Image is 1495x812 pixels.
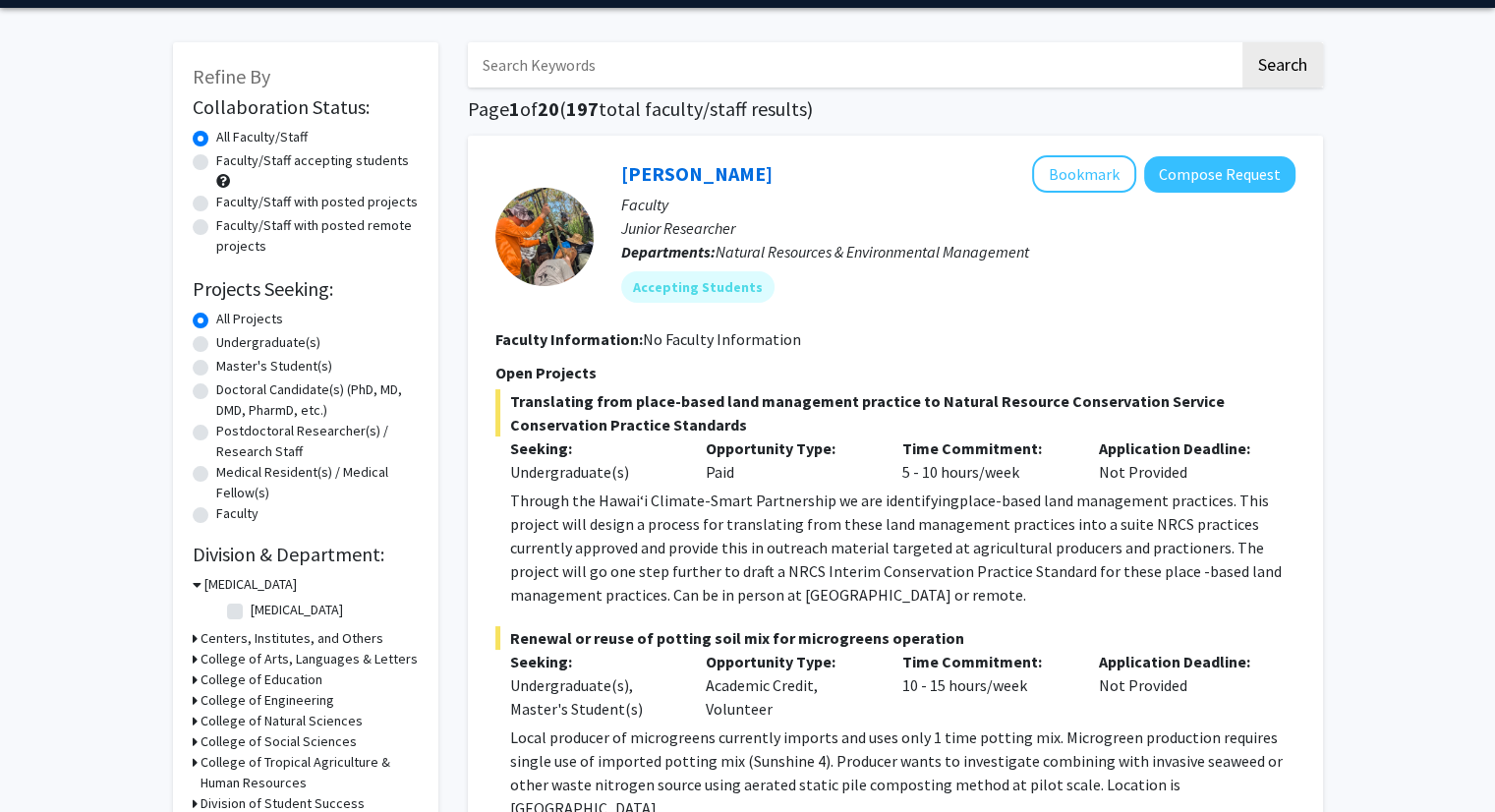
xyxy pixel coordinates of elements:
[495,626,1295,650] span: Renewal or reuse of potting soil mix for microgreens operation
[201,731,357,752] h3: College of Social Sciences
[15,724,84,797] iframe: Chat
[216,332,320,353] label: Undergraduate(s)
[201,649,418,669] h3: College of Arts, Languages & Letters
[1144,156,1295,193] button: Compose Request to Linden Schneider
[468,42,1239,87] input: Search Keywords
[201,690,334,711] h3: College of Engineering
[621,242,716,261] b: Departments:
[193,543,419,566] h2: Division & Department:
[510,436,677,460] p: Seeking:
[706,436,873,460] p: Opportunity Type:
[216,503,259,524] label: Faculty
[216,215,419,257] label: Faculty/Staff with posted remote projects
[621,271,775,303] mat-chip: Accepting Students
[621,161,773,186] a: [PERSON_NAME]
[216,150,409,171] label: Faculty/Staff accepting students
[538,96,559,121] span: 20
[495,361,1295,384] p: Open Projects
[1032,155,1136,193] button: Add Linden Schneider to Bookmarks
[902,650,1069,673] p: Time Commitment:
[706,650,873,673] p: Opportunity Type:
[216,462,419,503] label: Medical Resident(s) / Medical Fellow(s)
[251,600,343,620] label: [MEDICAL_DATA]
[510,489,1295,607] p: Through the Hawaiʻi Climate-Smart Partnership we are identifying
[201,628,383,649] h3: Centers, Institutes, and Others
[216,421,419,462] label: Postdoctoral Researcher(s) / Research Staff
[495,389,1295,436] span: Translating from place-based land management practice to Natural Resource Conservation Service Co...
[193,95,419,119] h2: Collaboration Status:
[1099,650,1266,673] p: Application Deadline:
[201,669,322,690] h3: College of Education
[510,491,1282,605] span: place-based land management practices. This project will design a process for translating from th...
[201,752,419,793] h3: College of Tropical Agriculture & Human Resources
[1084,436,1281,484] div: Not Provided
[643,329,801,349] span: No Faculty Information
[621,216,1295,240] p: Junior Researcher
[1084,650,1281,721] div: Not Provided
[216,192,418,212] label: Faculty/Staff with posted projects
[1099,436,1266,460] p: Application Deadline:
[902,436,1069,460] p: Time Commitment:
[510,650,677,673] p: Seeking:
[216,309,283,329] label: All Projects
[1242,42,1323,87] button: Search
[691,650,888,721] div: Academic Credit, Volunteer
[201,711,363,731] h3: College of Natural Sciences
[216,356,332,377] label: Master's Student(s)
[193,64,270,88] span: Refine By
[716,242,1029,261] span: Natural Resources & Environmental Management
[468,97,1323,121] h1: Page of ( total faculty/staff results)
[509,96,520,121] span: 1
[193,277,419,301] h2: Projects Seeking:
[888,650,1084,721] div: 10 - 15 hours/week
[621,193,1295,216] p: Faculty
[510,460,677,484] div: Undergraduate(s)
[888,436,1084,484] div: 5 - 10 hours/week
[510,673,677,721] div: Undergraduate(s), Master's Student(s)
[204,574,297,595] h3: [MEDICAL_DATA]
[495,329,643,349] b: Faculty Information:
[691,436,888,484] div: Paid
[216,379,419,421] label: Doctoral Candidate(s) (PhD, MD, DMD, PharmD, etc.)
[216,127,308,147] label: All Faculty/Staff
[566,96,599,121] span: 197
